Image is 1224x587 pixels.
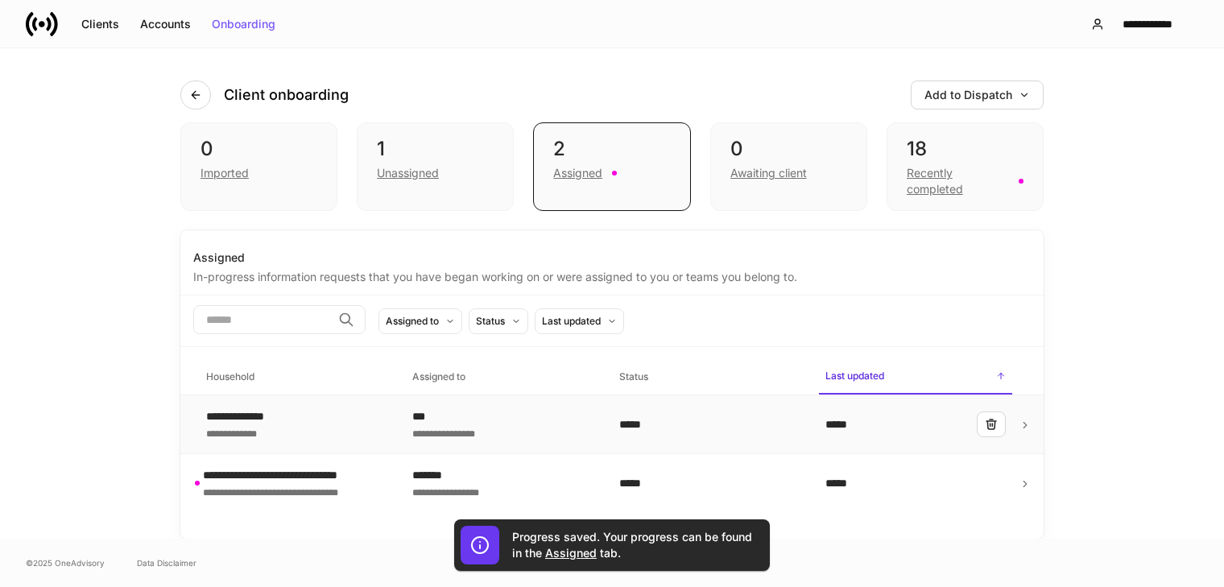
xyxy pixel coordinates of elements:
[201,136,317,162] div: 0
[907,165,1009,197] div: Recently completed
[533,122,690,211] div: 2Assigned
[140,19,191,30] div: Accounts
[81,19,119,30] div: Clients
[193,250,1031,266] div: Assigned
[377,165,439,181] div: Unassigned
[224,85,349,105] h4: Client onboarding
[924,89,1030,101] div: Add to Dispatch
[357,122,514,211] div: 1Unassigned
[542,313,601,329] div: Last updated
[907,136,1023,162] div: 18
[412,369,465,384] h6: Assigned to
[130,11,201,37] button: Accounts
[378,308,462,334] button: Assigned to
[201,11,286,37] button: Onboarding
[71,11,130,37] button: Clients
[535,308,624,334] button: Last updated
[710,122,867,211] div: 0Awaiting client
[200,361,393,394] span: Household
[619,369,648,384] h6: Status
[201,165,249,181] div: Imported
[553,165,602,181] div: Assigned
[406,361,599,394] span: Assigned to
[819,360,1012,395] span: Last updated
[730,165,807,181] div: Awaiting client
[206,369,254,384] h6: Household
[825,368,884,383] h6: Last updated
[137,556,196,569] a: Data Disclaimer
[553,136,670,162] div: 2
[512,529,754,561] h5: Progress saved. Your progress can be found in the tab.
[730,136,847,162] div: 0
[887,122,1044,211] div: 18Recently completed
[193,266,1031,285] div: In-progress information requests that you have began working on or were assigned to you or teams ...
[911,81,1044,110] button: Add to Dispatch
[386,313,439,329] div: Assigned to
[212,19,275,30] div: Onboarding
[180,122,337,211] div: 0Imported
[545,546,597,560] a: Assigned
[377,136,494,162] div: 1
[613,361,806,394] span: Status
[476,313,505,329] div: Status
[26,556,105,569] span: © 2025 OneAdvisory
[469,308,528,334] button: Status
